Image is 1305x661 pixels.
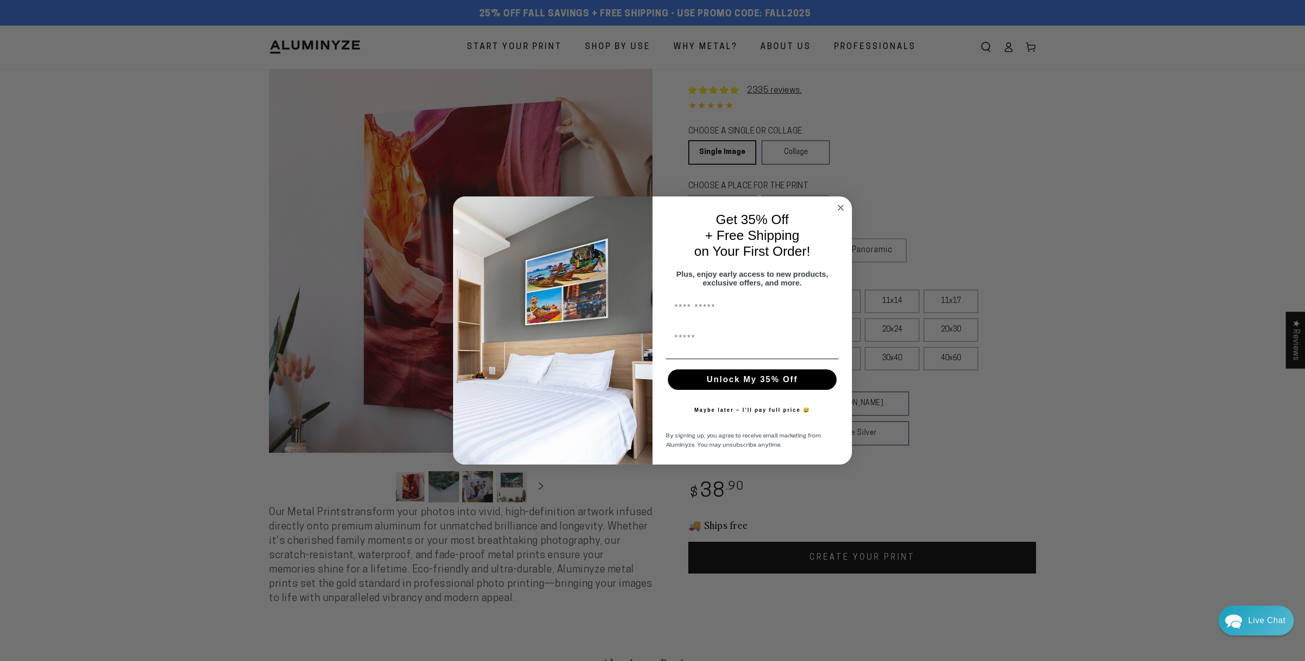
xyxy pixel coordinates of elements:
span: We run on [78,294,139,299]
div: Contact Us Directly [1248,606,1286,635]
button: Maybe later – I’ll pay full price 😅 [689,400,816,421]
span: By signing up, you agree to receive email marketing from Aluminyze. You may unsubscribe anytime. [666,431,821,449]
img: underline [666,359,839,359]
img: Helga [117,15,144,42]
a: Leave A Message [67,309,150,325]
img: Marie J [74,15,101,42]
span: Plus, enjoy early access to new products, exclusive offers, and more. [677,270,828,287]
div: Chat widget toggle [1219,606,1294,635]
span: on Your First Order! [694,244,811,259]
button: Close dialog [835,202,847,214]
span: Get 35% Off [716,212,789,227]
span: Away until [DATE] [77,51,140,58]
span: + Free Shipping [705,228,799,243]
button: Unlock My 35% Off [668,369,837,390]
img: John [96,15,122,42]
span: Re:amaze [109,292,138,299]
img: 728e4f65-7e6c-44e2-b7d1-0292a396982f.jpeg [453,196,652,465]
